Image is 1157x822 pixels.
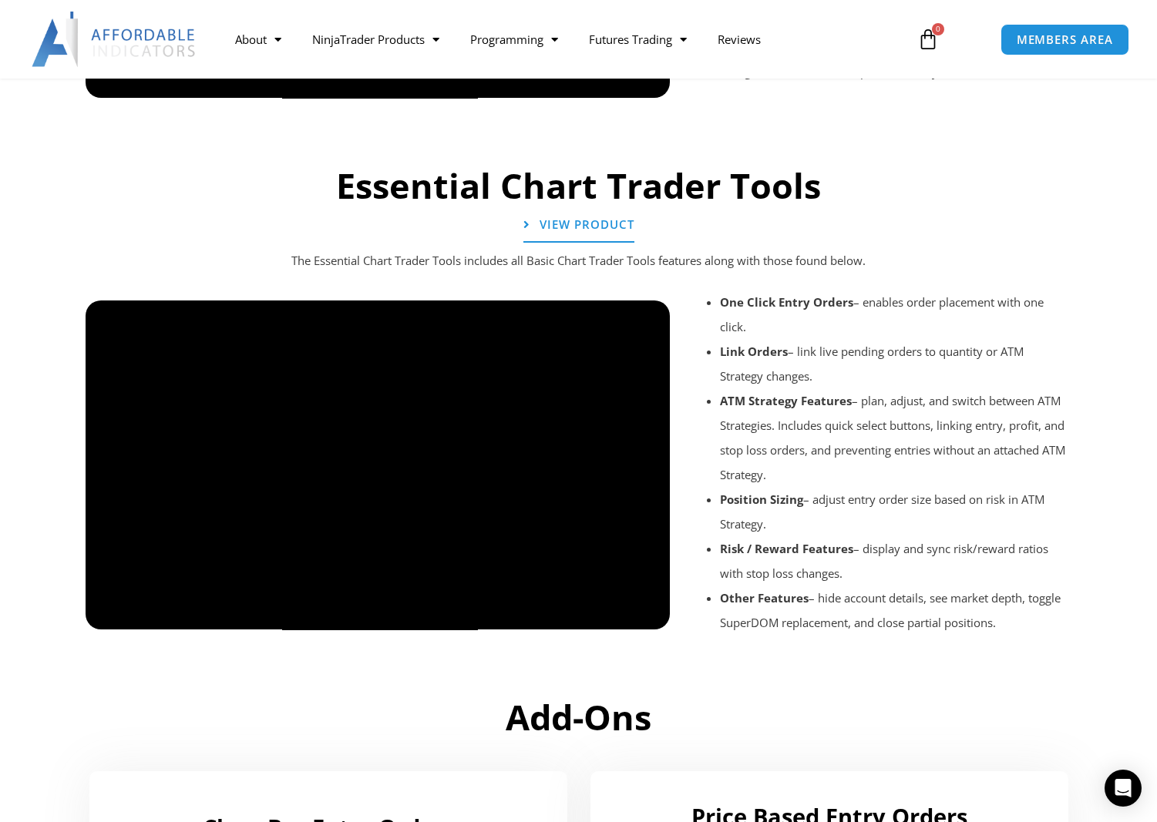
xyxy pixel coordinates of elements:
img: LogoAI [32,12,197,67]
li: – enables order placement with one click. [720,290,1070,339]
li: – plan, adjust, and switch between ATM Strategies. Includes quick select buttons, linking entry, ... [720,388,1070,487]
span: View Product [540,219,634,230]
span: MEMBERS AREA [1017,34,1113,45]
h2: Add-Ons [86,695,1072,740]
strong: One Click Entry Orders [720,294,853,310]
a: View Product [523,208,634,243]
a: NinjaTrader Products [297,22,455,57]
li: – adjust entry order size based on risk in ATM Strategy. [720,487,1070,536]
strong: ATM Strategy Features [720,393,852,408]
strong: Other Features [720,590,809,606]
iframe: NinjaTrader ATM Strategy - With Position Sizing & Risk Reward [86,300,671,629]
li: – hide account details, see market depth, toggle SuperDOM replacement, and close partial positions. [720,585,1070,635]
li: – link live pending orders to quantity or ATM Strategy changes. [720,339,1070,388]
span: 0 [932,23,944,35]
a: About [220,22,297,57]
a: 0 [894,17,962,62]
p: The Essential Chart Trader Tools includes all Basic Chart Trader Tools features along with those ... [116,250,1041,272]
a: Programming [455,22,573,57]
a: Reviews [702,22,776,57]
h2: Essential Chart Trader Tools [78,163,1080,209]
strong: Link Orders [720,344,788,359]
li: – display and sync risk/reward ratios with stop loss changes. [720,536,1070,585]
nav: Menu [220,22,903,57]
a: MEMBERS AREA [1001,24,1129,55]
strong: Position Sizing [720,492,803,507]
a: Futures Trading [573,22,702,57]
strong: Risk / Reward Features [720,541,853,556]
div: Open Intercom Messenger [1105,770,1142,807]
